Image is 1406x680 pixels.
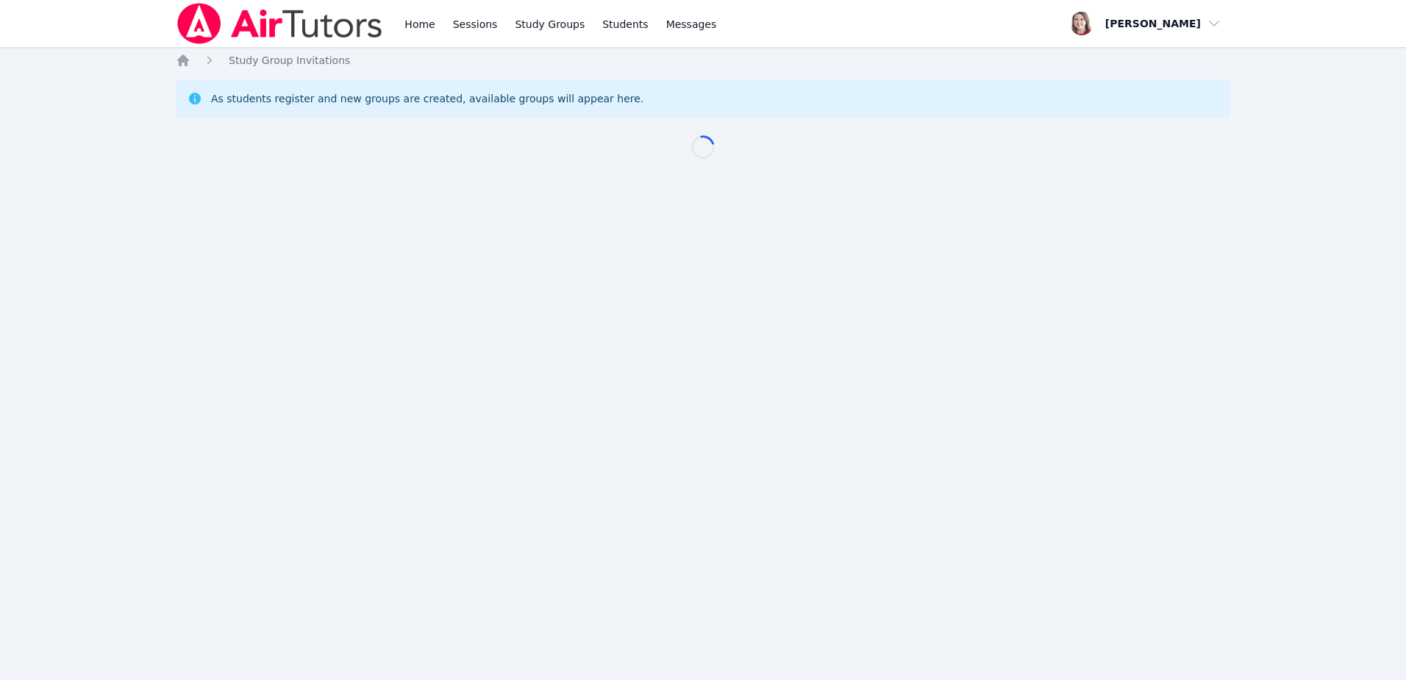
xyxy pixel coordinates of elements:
[666,17,717,32] span: Messages
[229,54,350,66] span: Study Group Invitations
[229,53,350,68] a: Study Group Invitations
[176,53,1230,68] nav: Breadcrumb
[176,3,384,44] img: Air Tutors
[211,91,643,106] div: As students register and new groups are created, available groups will appear here.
